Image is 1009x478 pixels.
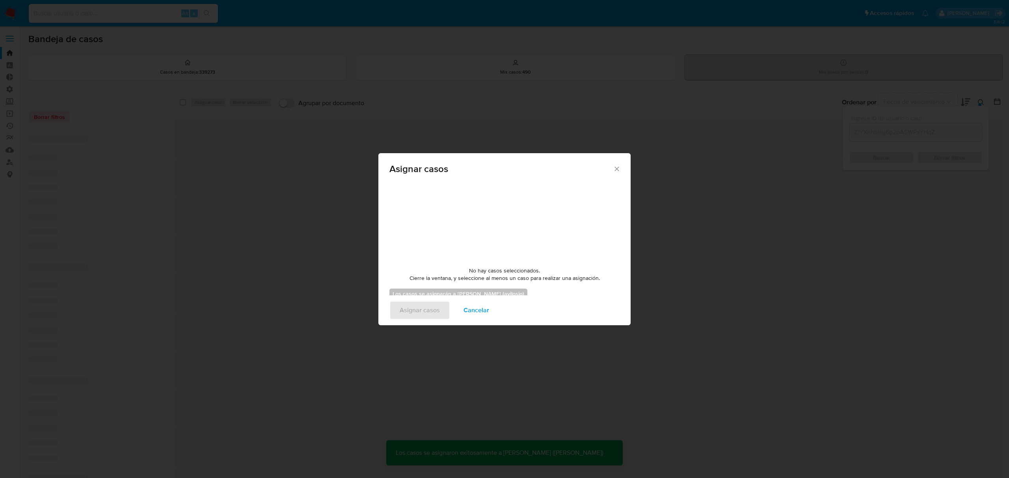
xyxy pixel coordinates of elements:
button: Cerrar ventana [613,165,620,172]
span: Cierre la ventana, y seleccione al menos un caso para realizar una asignación. [410,274,600,282]
div: assign-modal [378,153,631,325]
span: No hay casos seleccionados. [469,267,540,275]
span: Cancelar [464,302,489,319]
b: Los casos se asignarán a [PERSON_NAME] (avilosio) [393,290,524,298]
span: Asignar casos [389,164,613,174]
img: yH5BAEAAAAALAAAAAABAAEAAAIBRAA7 [445,182,564,261]
button: Cancelar [453,301,499,320]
